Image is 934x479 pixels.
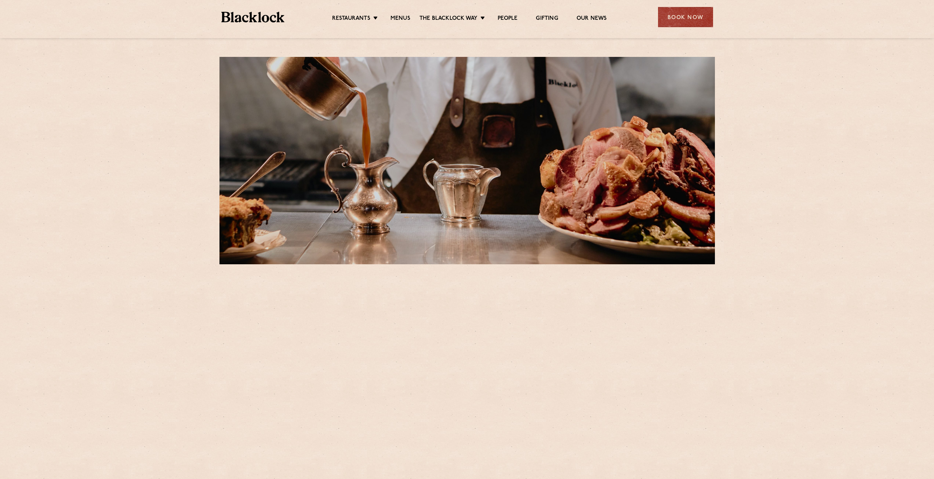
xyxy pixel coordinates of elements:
[658,7,713,27] div: Book Now
[419,15,477,23] a: The Blacklock Way
[498,15,517,23] a: People
[332,15,370,23] a: Restaurants
[536,15,558,23] a: Gifting
[221,12,285,22] img: BL_Textured_Logo-footer-cropped.svg
[390,15,410,23] a: Menus
[577,15,607,23] a: Our News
